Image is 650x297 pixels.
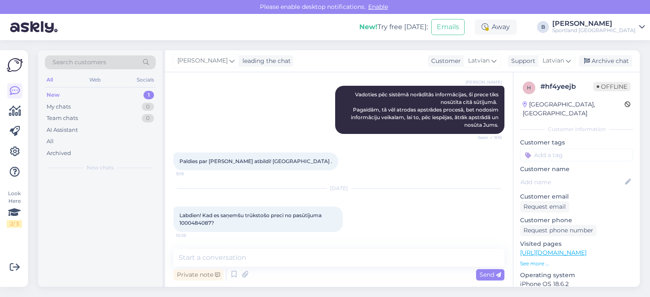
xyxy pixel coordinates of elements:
[521,177,623,187] input: Add name
[527,84,531,91] span: h
[540,82,593,92] div: # hf4yeejb
[520,249,587,256] a: [URL][DOMAIN_NAME]
[239,57,291,65] div: leading the chat
[468,56,490,65] span: Latvian
[470,134,502,141] span: Seen ✓ 9:16
[520,149,633,161] input: Add a tag
[520,201,569,213] div: Request email
[520,125,633,133] div: Customer information
[174,269,223,281] div: Private note
[431,19,465,35] button: Emails
[47,137,54,146] div: All
[88,74,102,85] div: Web
[520,240,633,248] p: Visited pages
[47,103,71,111] div: My chats
[537,21,549,33] div: B
[47,91,60,99] div: New
[45,74,55,85] div: All
[176,232,208,239] span: 10:18
[174,185,504,192] div: [DATE]
[177,56,228,65] span: [PERSON_NAME]
[359,23,377,31] b: New!
[593,82,631,91] span: Offline
[479,271,501,278] span: Send
[135,74,156,85] div: Socials
[520,280,633,289] p: iPhone OS 18.6.2
[87,164,114,172] span: New chats
[179,158,332,164] span: Paldies par [PERSON_NAME] atbildi! [GEOGRAPHIC_DATA] .
[428,57,461,65] div: Customer
[520,165,633,174] p: Customer name
[552,20,645,34] a: [PERSON_NAME]Sportland [GEOGRAPHIC_DATA]
[520,271,633,280] p: Operating system
[520,192,633,201] p: Customer email
[508,57,535,65] div: Support
[552,20,636,27] div: [PERSON_NAME]
[142,103,154,111] div: 0
[552,27,636,34] div: Sportland [GEOGRAPHIC_DATA]
[465,79,502,85] span: [PERSON_NAME]
[351,91,500,128] span: Vadoties pēc sistēmā norādītās informācijas, šī prece tiks nosūtīta citā sūtījumā. Pagaidām, tā v...
[7,190,22,228] div: Look Here
[7,57,23,73] img: Askly Logo
[47,114,78,123] div: Team chats
[142,114,154,123] div: 0
[520,138,633,147] p: Customer tags
[366,3,391,11] span: Enable
[7,220,22,228] div: 2 / 3
[176,171,208,177] span: 9:19
[179,212,323,226] span: Labdien! Kad es saņemšu trūkstošo preci no pasūtījuma 1000484087?
[359,22,428,32] div: Try free [DATE]:
[523,100,625,118] div: [GEOGRAPHIC_DATA], [GEOGRAPHIC_DATA]
[579,55,632,67] div: Archive chat
[143,91,154,99] div: 1
[47,149,71,158] div: Archived
[543,56,564,65] span: Latvian
[52,58,106,67] span: Search customers
[47,126,78,134] div: AI Assistant
[520,225,597,236] div: Request phone number
[520,260,633,267] p: See more ...
[475,19,517,35] div: Away
[520,216,633,225] p: Customer phone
